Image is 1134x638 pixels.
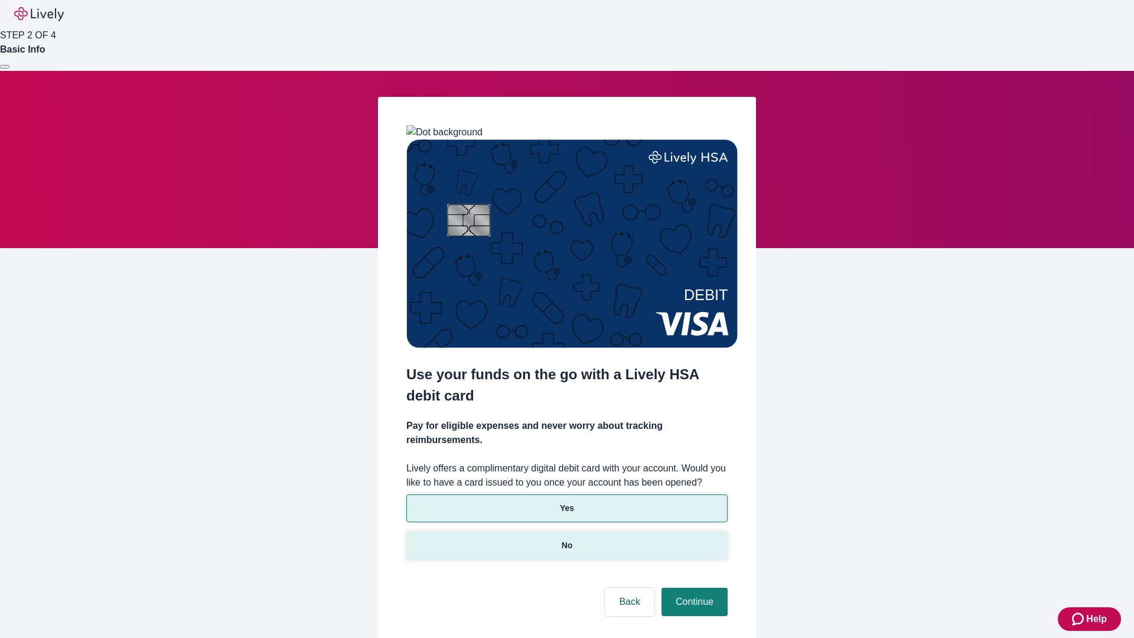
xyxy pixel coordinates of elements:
[406,364,728,406] h2: Use your funds on the go with a Lively HSA debit card
[406,419,728,447] h4: Pay for eligible expenses and never worry about tracking reimbursements.
[560,502,574,515] p: Yes
[562,539,573,552] p: No
[406,125,483,139] img: Dot background
[14,7,64,21] img: Lively
[605,588,654,616] button: Back
[406,461,728,490] label: Lively offers a complimentary digital debit card with your account. Would you like to have a card...
[406,532,728,559] button: No
[1086,612,1107,626] span: Help
[406,139,738,348] img: Debit card
[661,588,728,616] button: Continue
[406,494,728,522] button: Yes
[1058,607,1121,631] button: Zendesk support iconHelp
[1072,612,1086,626] svg: Zendesk support icon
